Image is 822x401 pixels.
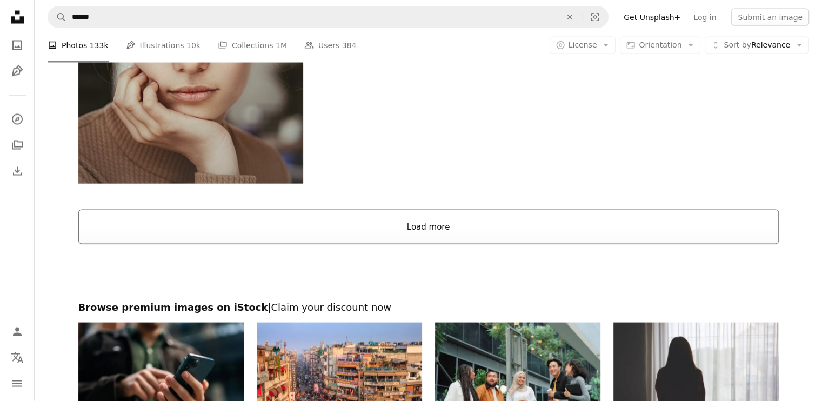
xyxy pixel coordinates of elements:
[724,41,751,49] span: Sort by
[78,210,779,244] button: Load more
[218,28,287,63] a: Collections 1M
[550,37,616,54] button: License
[687,9,723,26] a: Log in
[558,7,582,28] button: Clear
[569,41,597,49] span: License
[268,302,391,313] span: | Claim your discount now
[126,28,201,63] a: Illustrations 10k
[186,39,201,51] span: 10k
[6,135,28,156] a: Collections
[6,373,28,395] button: Menu
[6,321,28,343] a: Log in / Sign up
[78,301,779,314] h2: Browse premium images on iStock
[342,39,357,51] span: 384
[724,40,790,51] span: Relevance
[620,37,700,54] button: Orientation
[731,9,809,26] button: Submit an image
[276,39,287,51] span: 1M
[639,41,681,49] span: Orientation
[617,9,687,26] a: Get Unsplash+
[6,35,28,56] a: Photos
[705,37,809,54] button: Sort byRelevance
[582,7,608,28] button: Visual search
[48,7,66,28] button: Search Unsplash
[6,109,28,130] a: Explore
[6,347,28,369] button: Language
[6,6,28,30] a: Home — Unsplash
[6,161,28,182] a: Download History
[48,6,609,28] form: Find visuals sitewide
[6,61,28,82] a: Illustrations
[304,28,356,63] a: Users 384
